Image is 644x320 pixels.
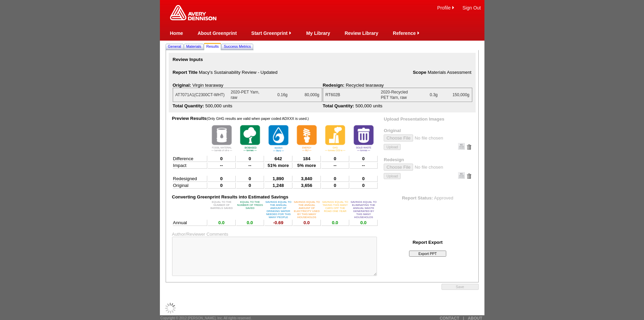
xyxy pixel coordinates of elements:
[384,144,401,150] input: Upload
[220,156,222,161] span: 0
[304,220,310,225] span: 0.0
[384,116,444,122] span: Upload Presentation Images
[210,200,233,210] span: EQUAL TO THE NUMBER OF BARRELS SAVED
[409,251,446,257] input: Export PPT
[161,316,252,320] span: Copyright © 2012 [PERSON_NAME], Inc. All rights reserved.
[222,43,252,50] a: Success Metrics
[462,5,481,10] a: Sign Out
[197,30,237,36] a: About Greenprint
[170,30,183,36] a: Home
[247,220,253,225] span: 0.0
[466,144,472,150] input: Delete Original Image
[272,176,284,181] span: 1,890
[173,183,207,189] td: Original
[294,200,320,219] span: SAVINGS EQUAL TO THE ANNUAL AMOUNT OF ELECTRICITY USED BY THIS MANY HOUSEHOLDS
[360,220,367,225] span: 0.0
[172,56,472,63] td: Review Inputs
[265,122,292,155] img: Water_Metric.png
[173,83,191,88] span: Original:
[224,44,251,48] span: Success Metrics
[415,88,440,102] td: 0.3g
[351,200,377,219] span: SAVINGS EQUAL TO ELIMINATING THE ANNUAL WASTE GENERATED BY THIS MANY HOUSEHOLDS
[458,172,465,179] img: NoImageAvailable.jpg
[218,220,225,225] span: 0.0
[172,232,229,237] span: Author/Reviewer Comments
[220,163,223,168] span: --
[275,156,282,161] span: 642
[393,30,416,36] a: Reference
[322,200,348,213] span: SAVINGS EQUAL TO TAKING THIS MANY CARS OFF THE ROAD ONE YEAR
[268,163,289,168] span: 51% more
[272,183,284,188] span: 1,248
[170,5,216,20] img: Home
[173,103,204,108] span: Total Quantity:
[237,200,263,210] span: EQUAL TO THE NUMBER OF TREES SAVED
[220,183,222,188] span: 0
[451,5,456,10] img: Expand Profile
[186,44,201,48] span: Materials
[172,116,309,121] span: Preview Results
[442,284,479,290] input: Save
[173,176,207,182] td: Redesigned
[332,220,338,225] span: 0.0
[297,163,316,168] span: 5% more
[207,116,309,121] span: (Only GHG results are valid when paper coded ADXXX is used.)
[172,194,288,199] span: Converting Greenprint Results into Estimated Savings
[206,44,219,48] span: Results
[322,122,349,154] img: GHG.png
[237,122,264,154] img: Bio_Metric.png
[384,128,401,133] span: Original
[192,83,223,88] span: Virgin tearaway
[355,103,382,108] span: 500,000 units
[301,176,312,181] span: 3,840
[251,30,287,36] a: Start Greenprint
[265,88,290,102] td: 0.16g
[306,30,330,36] a: My Library
[323,88,379,102] td: RT602B
[248,156,251,161] span: 0
[167,43,183,50] a: General
[344,30,378,36] a: Review Library
[165,303,176,314] img: wait.gif
[205,43,220,50] a: Results
[346,83,384,88] span: Recycled tearaway
[334,183,336,188] span: 0
[293,122,320,154] img: Energy_Metric.png
[248,183,251,188] span: 0
[466,173,472,179] input: Delete Redesign Image
[170,17,216,21] a: Greenprint
[437,5,451,10] a: Profile
[208,122,235,154] img: Fossil.png
[185,43,203,50] a: Materials
[334,163,337,168] span: --
[428,70,472,75] span: Materials Assessment
[265,200,291,219] span: SAVINGS EQUAL TO THE ANNUAL AMOUNT OF DRINKING WATER NEEDED FOR THIS MANY PEOPLE
[440,88,472,102] td: 150,000g
[384,157,404,162] span: Redesign
[301,183,312,188] span: 3,656
[323,103,354,108] span: Total Quantity:
[434,195,453,200] span: Approved
[362,183,364,188] span: 0
[199,70,278,75] span: Macy's Sustainability Review - Updated
[350,122,377,154] img: SolidWaste_Metric.png
[303,156,310,161] span: 184
[173,163,207,169] td: Impact
[334,176,336,181] span: 0
[384,173,401,179] input: Upload
[173,70,198,75] b: Report Title
[402,195,433,200] span: Report Status:
[273,220,283,225] span: -0.69
[205,103,232,108] span: 500,000 units
[288,30,293,36] img: Expand Start Greenprint
[173,156,207,162] td: Difference
[173,88,229,102] td: AT7071A1(C2300CT-WHT)
[362,176,364,181] span: 0
[362,163,365,168] span: --
[416,30,421,36] img: Expand Reference
[379,88,415,102] td: 2020-Recycled PET Yarn, raw
[248,163,252,168] span: --
[168,44,181,48] span: General
[248,176,251,181] span: 0
[458,143,465,150] img: NoImageAvailable.jpg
